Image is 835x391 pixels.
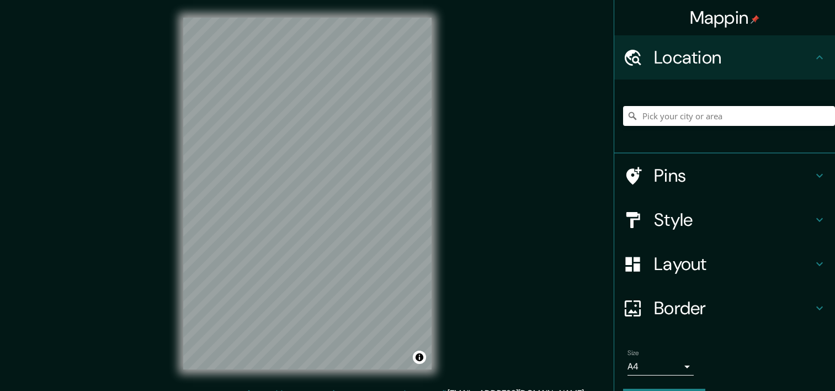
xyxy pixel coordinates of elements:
div: Layout [614,242,835,286]
h4: Location [654,46,813,68]
h4: Style [654,209,813,231]
div: Border [614,286,835,330]
button: Toggle attribution [413,351,426,364]
h4: Layout [654,253,813,275]
canvas: Map [183,18,432,369]
div: Location [614,35,835,80]
h4: Border [654,297,813,319]
img: pin-icon.png [751,15,759,24]
h4: Pins [654,165,813,187]
h4: Mappin [690,7,760,29]
div: Style [614,198,835,242]
input: Pick your city or area [623,106,835,126]
label: Size [627,348,639,358]
div: Pins [614,154,835,198]
div: A4 [627,358,694,376]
